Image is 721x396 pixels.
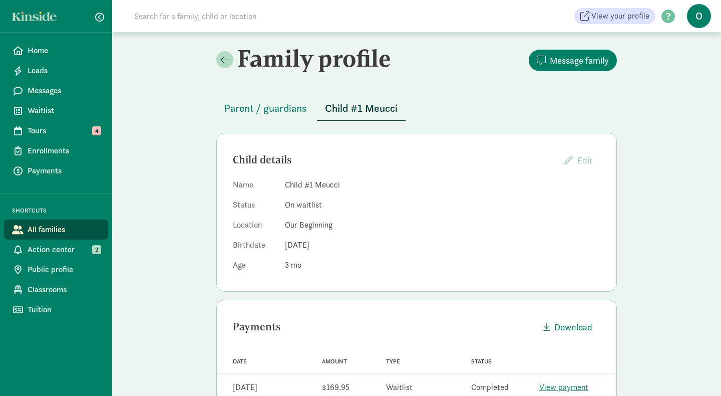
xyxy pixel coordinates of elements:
[471,381,509,393] div: Completed
[285,219,600,231] dd: Our Beginning
[322,358,347,365] span: Amount
[4,161,108,181] a: Payments
[224,100,307,116] span: Parent / guardians
[4,121,108,141] a: Tours 4
[233,381,257,393] div: [DATE]
[28,165,100,177] span: Payments
[317,96,406,121] button: Child #1 Meucci
[28,145,100,157] span: Enrollments
[233,319,535,335] div: Payments
[28,105,100,117] span: Waitlist
[4,260,108,280] a: Public profile
[233,259,277,275] dt: Age
[92,126,101,135] span: 4
[4,300,108,320] a: Tuition
[28,45,100,57] span: Home
[216,44,415,72] h2: Family profile
[285,240,309,250] span: [DATE]
[233,358,247,365] span: Date
[529,50,617,71] button: Message family
[92,245,101,254] span: 2
[4,101,108,121] a: Waitlist
[687,4,711,28] span: O
[4,81,108,101] a: Messages
[550,54,609,67] span: Message family
[554,320,592,334] span: Download
[325,100,398,116] span: Child #1 Meucci
[28,244,100,256] span: Action center
[4,61,108,81] a: Leads
[317,103,406,114] a: Child #1 Meucci
[216,96,315,120] button: Parent / guardians
[285,179,600,191] dd: Child #1 Meucci
[28,224,100,236] span: All families
[556,149,600,171] button: Edit
[28,65,100,77] span: Leads
[4,141,108,161] a: Enrollments
[4,220,108,240] a: All families
[285,199,600,211] dd: On waitlist
[591,10,649,22] span: View your profile
[28,125,100,137] span: Tours
[535,316,600,338] button: Download
[28,85,100,97] span: Messages
[577,154,592,166] span: Edit
[471,358,492,365] span: Status
[233,239,277,255] dt: Birthdate
[233,219,277,235] dt: Location
[386,381,413,393] div: Waitlist
[4,41,108,61] a: Home
[233,152,556,168] div: Child details
[28,304,100,316] span: Tuition
[671,348,721,396] iframe: Chat Widget
[216,103,315,114] a: Parent / guardians
[4,240,108,260] a: Action center 2
[285,260,301,270] span: 3
[233,199,277,215] dt: Status
[539,382,588,392] a: View payment
[233,179,277,195] dt: Name
[128,6,409,26] input: Search for a family, child or location
[322,381,349,393] div: $169.95
[386,358,400,365] span: Type
[28,264,100,276] span: Public profile
[28,284,100,296] span: Classrooms
[574,8,655,24] a: View your profile
[4,280,108,300] a: Classrooms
